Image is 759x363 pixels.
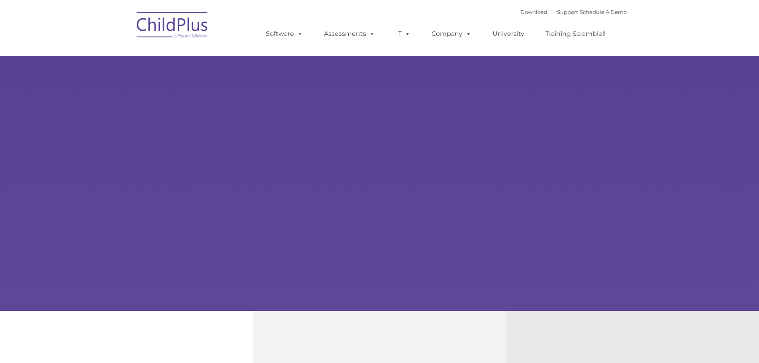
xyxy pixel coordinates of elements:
[520,9,627,15] font: |
[316,26,383,42] a: Assessments
[424,26,479,42] a: Company
[537,26,614,42] a: Training Scramble!!
[388,26,418,42] a: IT
[133,6,212,46] img: ChildPlus by Procare Solutions
[484,26,532,42] a: University
[258,26,311,42] a: Software
[520,9,547,15] a: Download
[580,9,627,15] a: Schedule A Demo
[557,9,578,15] a: Support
